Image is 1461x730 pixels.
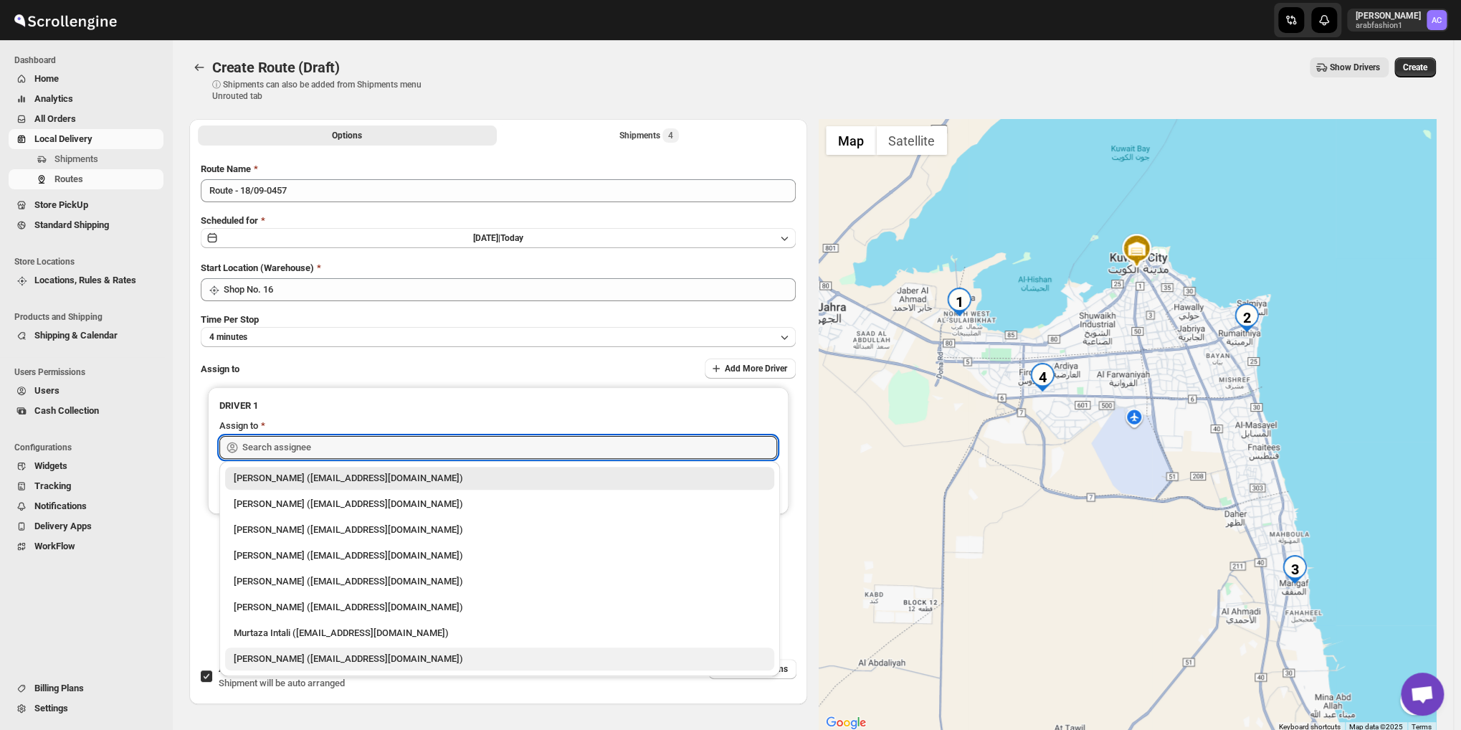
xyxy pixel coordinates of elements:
[201,228,796,248] button: [DATE]|Today
[201,314,259,325] span: Time Per Stop
[234,626,766,640] div: Murtaza Intali ([EMAIL_ADDRESS][DOMAIN_NAME])
[1280,555,1309,584] div: 3
[668,130,673,141] span: 4
[500,125,799,146] button: Selected Shipments
[725,363,787,374] span: Add More Driver
[54,174,83,184] span: Routes
[1394,57,1436,77] button: Create
[219,541,780,567] li: Ali Hussain (alihita52@gmail.com)
[14,442,165,453] span: Configurations
[219,516,780,541] li: Murtaza Bhai Sagwara (murtazarata786@gmail.com)
[201,163,251,174] span: Route Name
[1347,9,1448,32] button: User menu
[34,113,76,124] span: All Orders
[34,385,60,396] span: Users
[9,516,163,536] button: Delivery Apps
[34,521,92,531] span: Delivery Apps
[1028,363,1057,392] div: 4
[189,151,807,627] div: All Route Options
[14,256,165,267] span: Store Locations
[34,199,88,210] span: Store PickUp
[234,497,766,511] div: [PERSON_NAME] ([EMAIL_ADDRESS][DOMAIN_NAME])
[34,73,59,84] span: Home
[945,288,974,316] div: 1
[201,215,258,226] span: Scheduled for
[219,467,780,490] li: Abizer Chikhly (abizertc@gmail.com)
[1310,57,1389,77] button: Show Drivers
[34,219,109,230] span: Standard Shipping
[473,233,500,243] span: [DATE] |
[234,652,766,666] div: [PERSON_NAME] ([EMAIL_ADDRESS][DOMAIN_NAME])
[34,683,84,693] span: Billing Plans
[201,327,796,347] button: 4 minutes
[1330,62,1380,73] span: Show Drivers
[14,366,165,378] span: Users Permissions
[34,460,67,471] span: Widgets
[9,381,163,401] button: Users
[219,663,267,674] span: AI Optimize
[234,523,766,537] div: [PERSON_NAME] ([EMAIL_ADDRESS][DOMAIN_NAME])
[1356,10,1421,22] p: [PERSON_NAME]
[826,126,876,155] button: Show street map
[34,133,92,144] span: Local Delivery
[219,593,780,619] li: Anil Trivedi (siddhu37.trivedi@gmail.com)
[1403,62,1427,73] span: Create
[34,703,68,714] span: Settings
[234,471,766,485] div: [PERSON_NAME] ([EMAIL_ADDRESS][DOMAIN_NAME])
[9,270,163,290] button: Locations, Rules & Rates
[201,364,239,374] span: Assign to
[219,678,345,688] span: Shipment will be auto arranged
[201,262,314,273] span: Start Location (Warehouse)
[9,536,163,556] button: WorkFlow
[9,401,163,421] button: Cash Collection
[212,59,340,76] span: Create Route (Draft)
[198,125,497,146] button: All Route Options
[234,574,766,589] div: [PERSON_NAME] ([EMAIL_ADDRESS][DOMAIN_NAME])
[1232,303,1261,332] div: 2
[9,476,163,496] button: Tracking
[9,109,163,129] button: All Orders
[234,549,766,563] div: [PERSON_NAME] ([EMAIL_ADDRESS][DOMAIN_NAME])
[9,678,163,698] button: Billing Plans
[34,275,136,285] span: Locations, Rules & Rates
[9,149,163,169] button: Shipments
[9,456,163,476] button: Widgets
[500,233,523,243] span: Today
[14,311,165,323] span: Products and Shipping
[9,326,163,346] button: Shipping & Calendar
[9,89,163,109] button: Analytics
[11,2,119,38] img: ScrollEngine
[34,330,118,341] span: Shipping & Calendar
[332,130,362,141] span: Options
[1427,10,1447,30] span: Abizer Chikhly
[242,436,777,459] input: Search assignee
[54,153,98,164] span: Shipments
[1401,673,1444,716] div: Open chat
[705,359,796,379] button: Add More Driver
[1432,16,1442,25] text: AC
[219,419,258,433] div: Assign to
[224,278,796,301] input: Search location
[876,126,947,155] button: Show satellite imagery
[219,567,780,593] li: Manan Miyaji (miyaji5253@gmail.com)
[14,54,165,66] span: Dashboard
[34,501,87,511] span: Notifications
[34,405,99,416] span: Cash Collection
[201,179,796,202] input: Eg: Bengaluru Route
[212,79,438,102] p: ⓘ Shipments can also be added from Shipments menu Unrouted tab
[9,169,163,189] button: Routes
[34,541,75,551] span: WorkFlow
[209,331,247,343] span: 4 minutes
[619,128,679,143] div: Shipments
[9,69,163,89] button: Home
[34,93,73,104] span: Analytics
[1356,22,1421,30] p: arabfashion1
[1400,686,1429,715] button: Map camera controls
[219,619,780,645] li: Murtaza Intali (intaliwalamurtaza@gmail.com)
[9,496,163,516] button: Notifications
[189,57,209,77] button: Routes
[219,645,780,670] li: Nagendra Reddy (fnsalonsecretary@gmail.com)
[9,698,163,719] button: Settings
[219,399,777,413] h3: DRIVER 1
[234,600,766,615] div: [PERSON_NAME] ([EMAIL_ADDRESS][DOMAIN_NAME])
